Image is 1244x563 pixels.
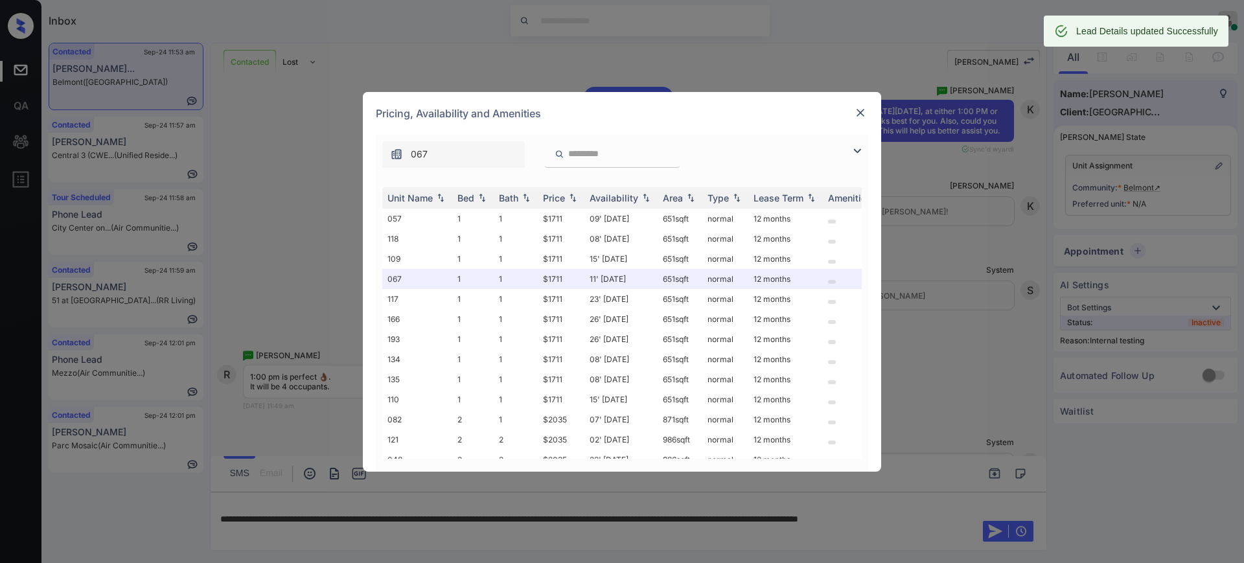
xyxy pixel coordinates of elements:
[702,209,748,229] td: normal
[494,409,538,430] td: 1
[748,229,823,249] td: 12 months
[538,409,584,430] td: $2035
[452,309,494,329] td: 1
[382,430,452,450] td: 121
[452,369,494,389] td: 1
[658,349,702,369] td: 651 sqft
[452,430,494,450] td: 2
[748,450,823,470] td: 12 months
[590,192,638,203] div: Availability
[584,430,658,450] td: 02' [DATE]
[658,289,702,309] td: 651 sqft
[584,269,658,289] td: 11' [DATE]
[520,193,533,202] img: sorting
[494,269,538,289] td: 1
[494,229,538,249] td: 1
[684,193,697,202] img: sorting
[538,450,584,470] td: $2035
[434,193,447,202] img: sorting
[702,309,748,329] td: normal
[584,369,658,389] td: 08' [DATE]
[584,450,658,470] td: 22' [DATE]
[748,309,823,329] td: 12 months
[452,329,494,349] td: 1
[584,389,658,409] td: 15' [DATE]
[494,349,538,369] td: 1
[387,192,433,203] div: Unit Name
[494,329,538,349] td: 1
[538,229,584,249] td: $1711
[538,309,584,329] td: $1711
[494,369,538,389] td: 1
[382,409,452,430] td: 082
[382,209,452,229] td: 057
[748,329,823,349] td: 12 months
[658,450,702,470] td: 986 sqft
[658,430,702,450] td: 986 sqft
[452,289,494,309] td: 1
[538,430,584,450] td: $2035
[584,289,658,309] td: 23' [DATE]
[584,309,658,329] td: 26' [DATE]
[748,389,823,409] td: 12 months
[538,249,584,269] td: $1711
[702,450,748,470] td: normal
[748,289,823,309] td: 12 months
[382,349,452,369] td: 134
[748,349,823,369] td: 12 months
[854,106,867,119] img: close
[382,269,452,289] td: 067
[494,430,538,450] td: 2
[658,409,702,430] td: 871 sqft
[658,389,702,409] td: 651 sqft
[476,193,489,202] img: sorting
[702,409,748,430] td: normal
[538,269,584,289] td: $1711
[658,309,702,329] td: 651 sqft
[702,369,748,389] td: normal
[382,369,452,389] td: 135
[702,229,748,249] td: normal
[452,249,494,269] td: 1
[658,369,702,389] td: 651 sqft
[390,148,403,161] img: icon-zuma
[382,389,452,409] td: 110
[382,450,452,470] td: 048
[538,349,584,369] td: $1711
[543,192,565,203] div: Price
[363,92,881,135] div: Pricing, Availability and Amenities
[452,409,494,430] td: 2
[702,430,748,450] td: normal
[805,193,818,202] img: sorting
[584,349,658,369] td: 08' [DATE]
[494,309,538,329] td: 1
[452,389,494,409] td: 1
[538,289,584,309] td: $1711
[584,329,658,349] td: 26' [DATE]
[452,450,494,470] td: 2
[828,192,871,203] div: Amenities
[658,329,702,349] td: 651 sqft
[639,193,652,202] img: sorting
[702,269,748,289] td: normal
[748,409,823,430] td: 12 months
[730,193,743,202] img: sorting
[538,209,584,229] td: $1711
[382,229,452,249] td: 118
[452,229,494,249] td: 1
[748,269,823,289] td: 12 months
[658,269,702,289] td: 651 sqft
[452,269,494,289] td: 1
[702,289,748,309] td: normal
[499,192,518,203] div: Bath
[702,349,748,369] td: normal
[748,369,823,389] td: 12 months
[382,289,452,309] td: 117
[382,249,452,269] td: 109
[754,192,803,203] div: Lease Term
[663,192,683,203] div: Area
[411,147,428,161] span: 067
[538,369,584,389] td: $1711
[494,289,538,309] td: 1
[708,192,729,203] div: Type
